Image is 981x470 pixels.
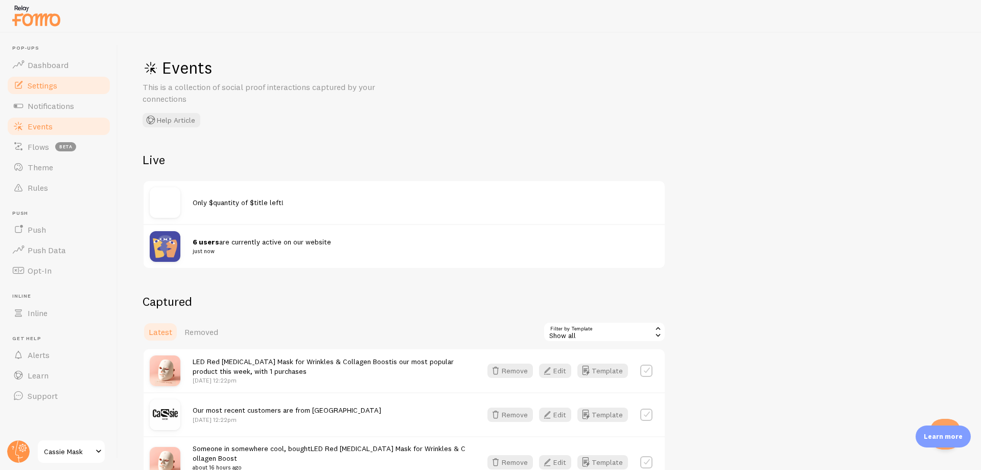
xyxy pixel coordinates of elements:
button: Template [577,364,628,378]
a: Support [6,386,111,406]
h2: Live [143,152,666,168]
a: LED Red [MEDICAL_DATA] Mask for Wrinkles & Collagen Boost [193,444,465,463]
a: Latest [143,322,178,342]
a: Edit [539,408,577,422]
div: Show all [543,322,666,342]
button: Help Article [143,113,200,127]
p: This is a collection of social proof interactions captured by your connections [143,81,388,105]
button: Edit [539,408,571,422]
a: Removed [178,322,224,342]
span: Support [28,391,58,401]
span: Learn [28,370,49,381]
span: Inline [28,308,48,318]
a: Inline [6,303,111,323]
span: beta [55,142,76,151]
span: Dashboard [28,60,68,70]
button: Remove [487,364,533,378]
a: Push Data [6,240,111,260]
div: Learn more [916,426,971,447]
span: Latest [149,327,172,337]
a: Dashboard [6,55,111,75]
strong: 6 users [193,237,219,247]
a: Push [6,219,111,240]
span: Events [28,121,53,131]
a: Learn [6,365,111,386]
span: Push [28,225,46,235]
span: Removed [184,327,218,337]
a: Cassie Mask [37,439,106,464]
span: Push Data [28,245,66,255]
span: Push [12,210,111,217]
img: White_LED_face_mask_on_a_pink_background_with_CASSIEMASK_branding._small.png [150,355,180,386]
a: Edit [539,364,577,378]
img: no_image.svg [150,187,180,218]
span: Our most recent customers are from [GEOGRAPHIC_DATA] [193,406,381,415]
a: Edit [539,455,577,469]
span: Settings [28,80,57,91]
img: VHEWzmExSgSzriwzss8s [150,399,180,430]
h2: Captured [143,294,666,309]
button: Remove [487,408,533,422]
span: Get Help [12,335,111,342]
p: [DATE] 12:22pm [193,376,454,385]
button: Template [577,408,628,422]
a: Rules [6,177,111,198]
span: Alerts [28,350,50,360]
span: is our most popular product this week, with 1 purchases [193,357,454,376]
a: Alerts [6,345,111,365]
a: LED Red [MEDICAL_DATA] Mask for Wrinkles & Collagen Boost [193,357,392,366]
p: [DATE] 12:22pm [193,415,381,424]
span: Inline [12,293,111,300]
button: Template [577,455,628,469]
button: Edit [539,364,571,378]
a: Theme [6,157,111,177]
span: are currently active on our website [193,237,646,256]
button: Remove [487,455,533,469]
a: Flows beta [6,137,111,157]
a: Settings [6,75,111,96]
span: Cassie Mask [44,445,92,458]
p: Learn more [924,432,963,441]
span: Rules [28,183,48,193]
iframe: Help Scout Beacon - Open [930,419,961,450]
button: Edit [539,455,571,469]
span: Opt-In [28,265,52,276]
img: pageviews.png [150,231,180,262]
span: Only $quantity of $title left! [193,198,284,207]
span: Notifications [28,101,74,111]
a: Notifications [6,96,111,116]
a: Events [6,116,111,137]
img: fomo-relay-logo-orange.svg [11,3,62,29]
small: just now [193,247,646,256]
span: Pop-ups [12,45,111,52]
h1: Events [143,57,449,78]
span: Theme [28,162,53,172]
span: Flows [28,142,49,152]
a: Opt-In [6,260,111,281]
